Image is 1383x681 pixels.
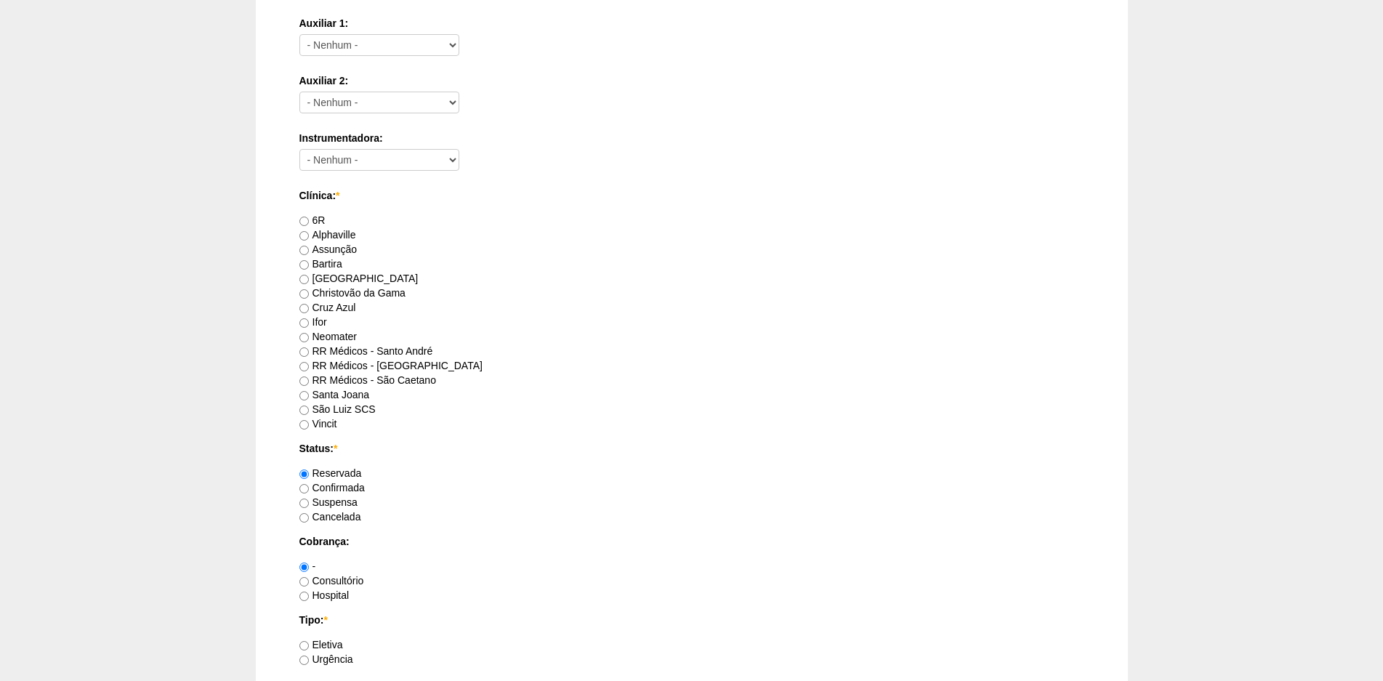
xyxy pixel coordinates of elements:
[299,420,309,430] input: Vincit
[299,482,365,493] label: Confirmada
[299,639,343,650] label: Eletiva
[299,560,316,572] label: -
[299,513,309,523] input: Cancelada
[299,406,309,415] input: São Luiz SCS
[299,217,309,226] input: 6R
[299,467,362,479] label: Reservada
[299,229,356,241] label: Alphaville
[299,484,309,493] input: Confirmada
[299,362,309,371] input: RR Médicos - [GEOGRAPHIC_DATA]
[299,389,370,400] label: Santa Joana
[299,347,309,357] input: RR Médicos - Santo André
[299,441,1084,456] label: Status:
[299,470,309,479] input: Reservada
[299,316,327,328] label: Ifor
[299,534,1084,549] label: Cobrança:
[299,499,309,508] input: Suspensa
[299,243,357,255] label: Assunção
[299,641,309,650] input: Eletiva
[299,575,364,587] label: Consultório
[299,511,361,523] label: Cancelada
[299,656,309,665] input: Urgência
[299,360,483,371] label: RR Médicos - [GEOGRAPHIC_DATA]
[299,131,1084,145] label: Instrumentadora:
[299,331,357,342] label: Neomater
[334,443,337,454] span: Este campo é obrigatório.
[299,613,1084,627] label: Tipo:
[299,403,376,415] label: São Luiz SCS
[299,391,309,400] input: Santa Joana
[299,275,309,284] input: [GEOGRAPHIC_DATA]
[299,304,309,313] input: Cruz Azul
[299,188,1084,203] label: Clínica:
[323,614,327,626] span: Este campo é obrigatório.
[299,318,309,328] input: Ifor
[299,345,433,357] label: RR Médicos - Santo André
[299,16,1084,31] label: Auxiliar 1:
[299,287,406,299] label: Christovão da Gama
[299,231,309,241] input: Alphaville
[299,260,309,270] input: Bartira
[299,333,309,342] input: Neomater
[299,653,353,665] label: Urgência
[299,289,309,299] input: Christovão da Gama
[299,273,419,284] label: [GEOGRAPHIC_DATA]
[299,73,1084,88] label: Auxiliar 2:
[299,214,326,226] label: 6R
[299,376,309,386] input: RR Médicos - São Caetano
[299,496,358,508] label: Suspensa
[299,592,309,601] input: Hospital
[299,418,337,430] label: Vincit
[299,302,356,313] label: Cruz Azul
[299,246,309,255] input: Assunção
[299,589,350,601] label: Hospital
[299,577,309,587] input: Consultório
[299,258,342,270] label: Bartira
[299,374,436,386] label: RR Médicos - São Caetano
[299,563,309,572] input: -
[336,190,339,201] span: Este campo é obrigatório.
